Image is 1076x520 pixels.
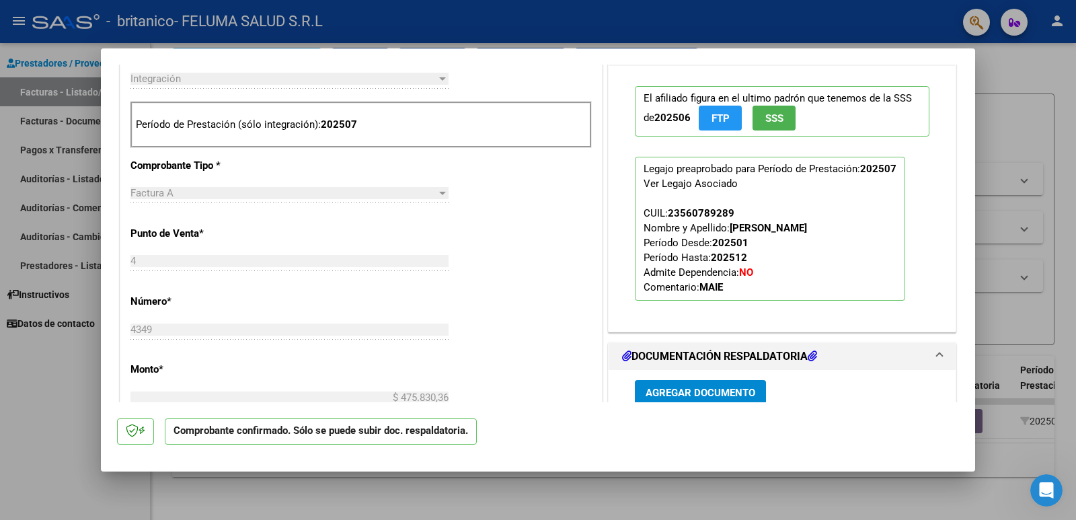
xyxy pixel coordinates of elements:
[130,226,269,242] p: Punto de Venta
[654,112,691,124] strong: 202506
[136,117,586,133] p: Período de Prestación (sólo integración):
[635,380,766,405] button: Agregar Documento
[609,66,956,332] div: PREAPROBACIÓN PARA INTEGRACION
[130,187,174,199] span: Factura A
[712,112,730,124] span: FTP
[711,252,747,264] strong: 202512
[644,281,723,293] span: Comentario:
[635,157,905,301] p: Legajo preaprobado para Período de Prestación:
[130,158,269,174] p: Comprobante Tipo *
[165,418,477,445] p: Comprobante confirmado. Sólo se puede subir doc. respaldatoria.
[668,206,734,221] div: 23560789289
[739,266,753,278] strong: NO
[753,106,796,131] button: SSS
[712,237,748,249] strong: 202501
[1030,474,1063,507] iframe: Intercom live chat
[765,112,783,124] span: SSS
[646,387,755,399] span: Agregar Documento
[130,362,269,377] p: Monto
[635,86,929,137] p: El afiliado figura en el ultimo padrón que tenemos de la SSS de
[699,281,723,293] strong: MAIE
[321,118,357,131] strong: 202507
[622,348,817,365] h1: DOCUMENTACIÓN RESPALDATORIA
[730,222,807,234] strong: [PERSON_NAME]
[130,73,181,85] span: Integración
[644,176,738,191] div: Ver Legajo Asociado
[609,343,956,370] mat-expansion-panel-header: DOCUMENTACIÓN RESPALDATORIA
[860,163,896,175] strong: 202507
[699,106,742,131] button: FTP
[644,207,807,293] span: CUIL: Nombre y Apellido: Período Desde: Período Hasta: Admite Dependencia:
[130,294,269,309] p: Número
